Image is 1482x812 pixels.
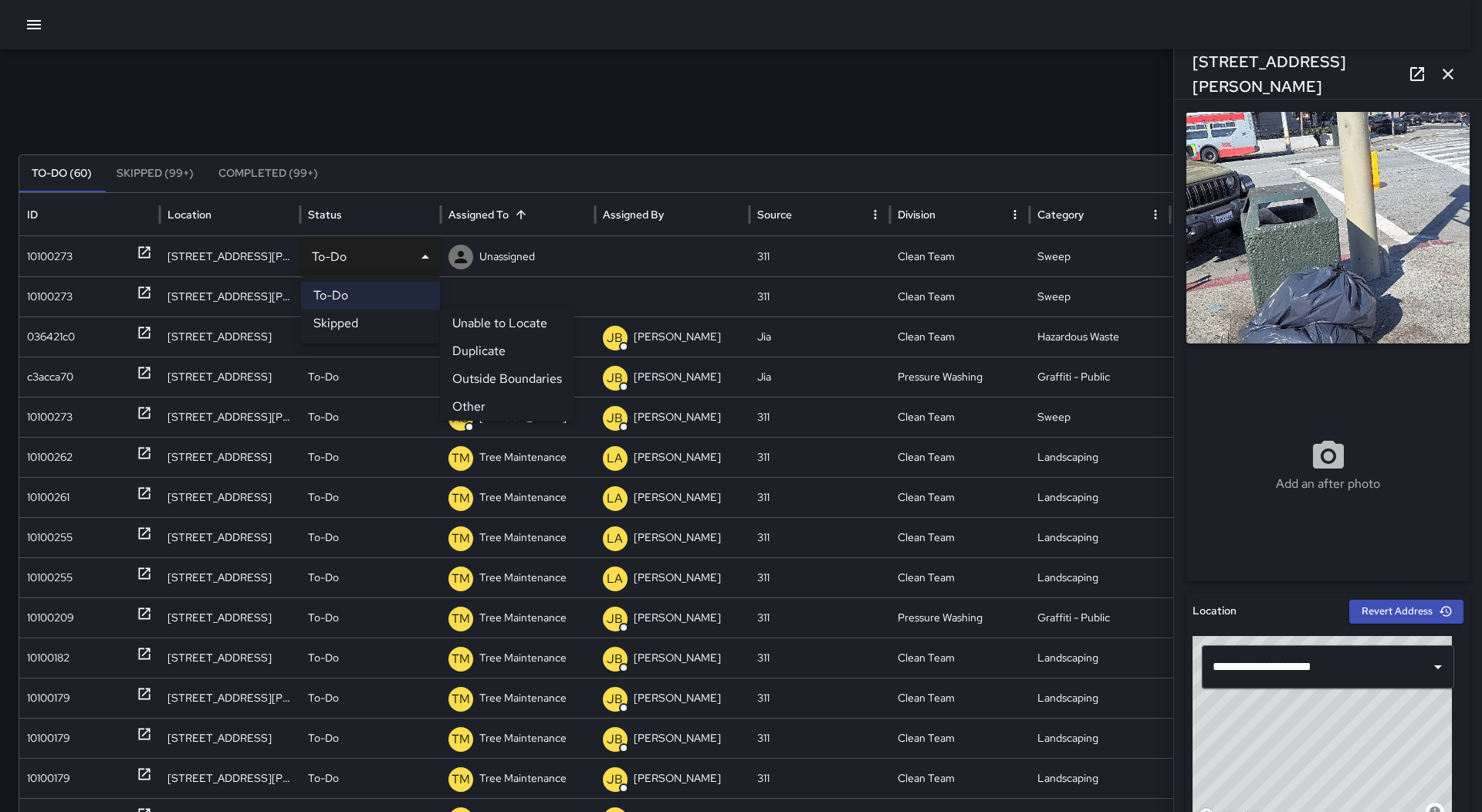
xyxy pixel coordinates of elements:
[301,310,440,337] li: Skipped
[440,365,574,393] li: Outside Boundaries
[440,337,574,365] li: Duplicate
[301,282,440,310] li: To-Do
[440,393,574,421] li: Other
[440,310,574,337] li: Unable to Locate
